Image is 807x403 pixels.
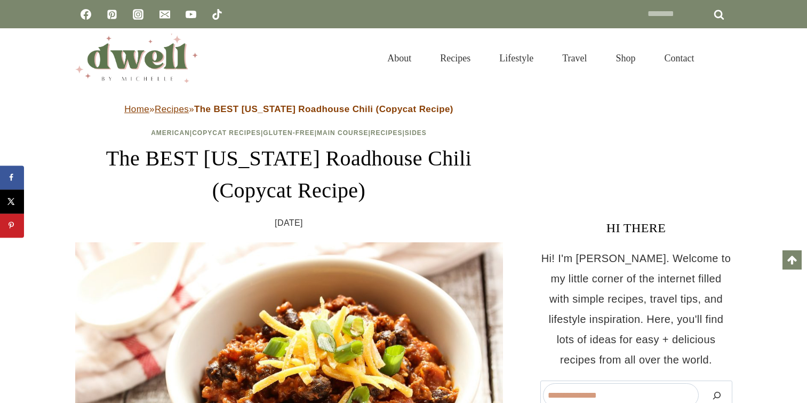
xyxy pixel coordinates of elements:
[782,250,802,270] a: Scroll to top
[275,215,303,231] time: [DATE]
[180,4,202,25] a: YouTube
[548,39,601,77] a: Travel
[371,129,403,137] a: Recipes
[601,39,650,77] a: Shop
[426,39,485,77] a: Recipes
[155,104,189,114] a: Recipes
[263,129,314,137] a: Gluten-Free
[317,129,368,137] a: Main Course
[650,39,709,77] a: Contact
[714,49,732,67] button: View Search Form
[405,129,427,137] a: Sides
[540,218,732,238] h3: HI THERE
[194,104,453,114] strong: The BEST [US_STATE] Roadhouse Chili (Copycat Recipe)
[124,104,453,114] span: » »
[75,4,97,25] a: Facebook
[101,4,123,25] a: Pinterest
[127,4,149,25] a: Instagram
[373,39,426,77] a: About
[75,143,503,207] h1: The BEST [US_STATE] Roadhouse Chili (Copycat Recipe)
[192,129,261,137] a: Copycat Recipes
[540,248,732,370] p: Hi! I'm [PERSON_NAME]. Welcome to my little corner of the internet filled with simple recipes, tr...
[206,4,228,25] a: TikTok
[75,34,198,83] img: DWELL by michelle
[373,39,708,77] nav: Primary Navigation
[124,104,149,114] a: Home
[154,4,175,25] a: Email
[151,129,190,137] a: American
[151,129,427,137] span: | | | | |
[485,39,548,77] a: Lifestyle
